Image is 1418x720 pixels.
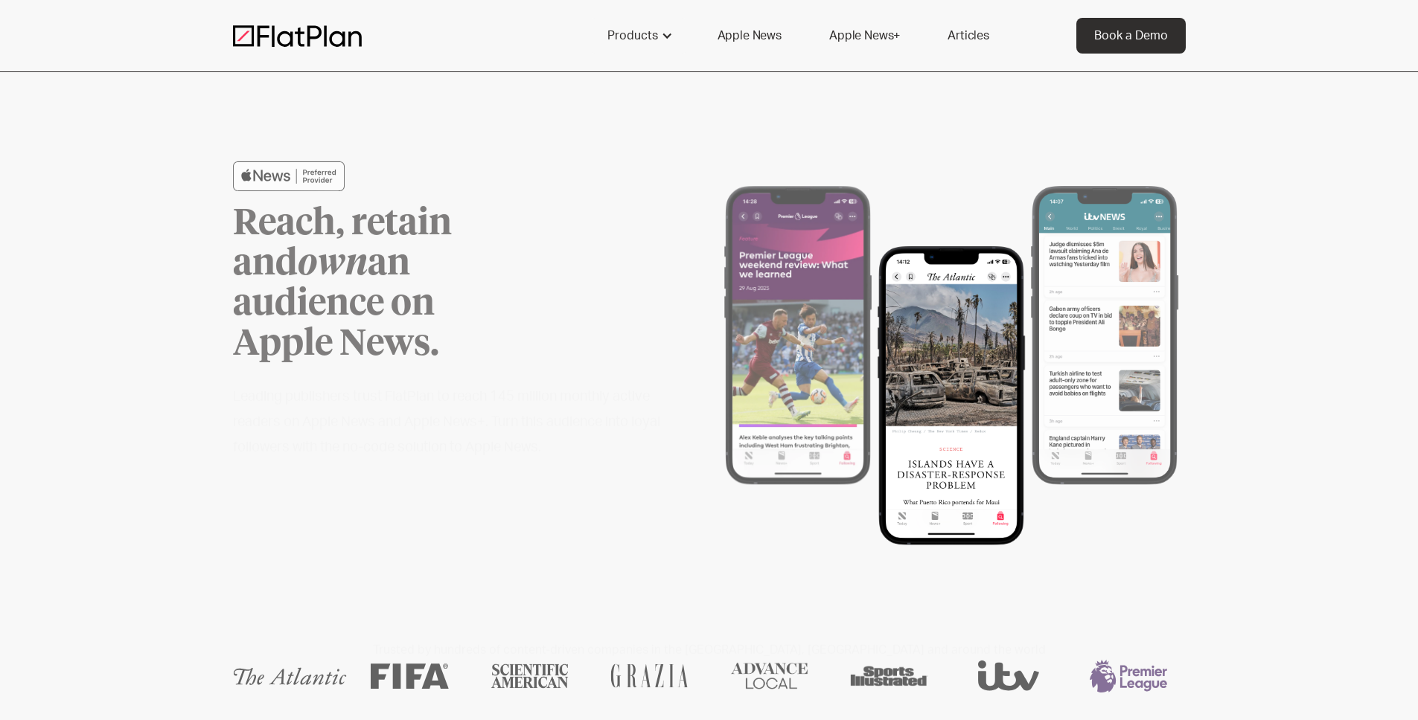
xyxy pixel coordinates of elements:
[233,385,662,460] h2: Leading publishers trust FlatPlan to reach 145 million monthly active readers on Apple News and A...
[700,18,799,54] a: Apple News
[233,204,538,364] h1: Reach, retain and an audience on Apple News.
[930,18,1007,54] a: Articles
[298,246,368,282] em: own
[1076,18,1186,54] a: Book a Demo
[607,27,658,45] div: Products
[590,18,688,54] div: Products
[233,643,1186,658] h2: Trusted by hundreds of content-driven companies in the [GEOGRAPHIC_DATA], [GEOGRAPHIC_DATA] and a...
[811,18,918,54] a: Apple News+
[1094,27,1168,45] div: Book a Demo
